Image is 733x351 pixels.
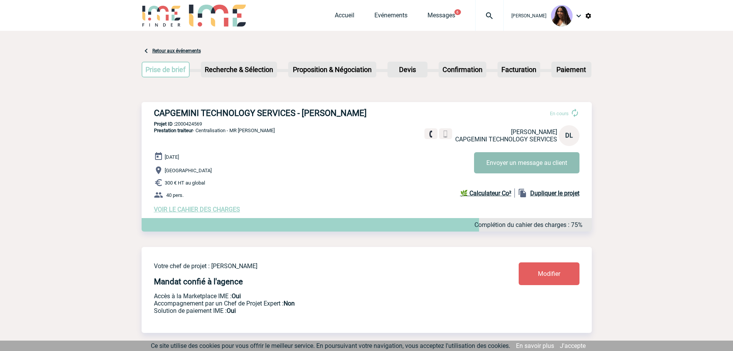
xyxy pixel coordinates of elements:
img: fixe.png [427,131,434,138]
p: Accès à la Marketplace IME : [154,292,473,300]
span: - Centralisation - MR [PERSON_NAME] [154,128,275,133]
span: En cours [550,111,569,116]
span: [PERSON_NAME] [511,13,546,18]
span: DL [565,132,573,139]
b: Dupliquer le projet [530,190,579,197]
a: Messages [427,12,455,22]
p: Devis [388,62,427,77]
a: En savoir plus [516,342,554,349]
b: Oui [227,307,236,314]
p: Recherche & Sélection [202,62,276,77]
span: Ce site utilise des cookies pour vous offrir le meilleur service. En poursuivant votre navigation... [151,342,510,349]
span: Modifier [538,270,560,277]
p: Prestation payante [154,300,473,307]
p: Conformité aux process achat client, Prise en charge de la facturation, Mutualisation de plusieur... [154,307,473,314]
img: portable.png [442,131,449,138]
p: Prise de brief [142,62,189,77]
span: 300 € HT au global [165,180,205,186]
button: 6 [454,9,461,15]
img: IME-Finder [142,5,182,27]
span: [PERSON_NAME] [511,128,557,136]
b: Oui [232,292,241,300]
span: Prestation traiteur [154,128,193,133]
img: 131234-0.jpg [551,5,573,27]
span: [DATE] [165,154,179,160]
a: 🌿 Calculateur Co² [460,188,515,198]
a: Accueil [335,12,354,22]
a: Evénements [374,12,407,22]
a: J'accepte [560,342,586,349]
b: 🌿 Calculateur Co² [460,190,511,197]
p: Confirmation [439,62,486,77]
h3: CAPGEMINI TECHNOLOGY SERVICES - [PERSON_NAME] [154,108,385,118]
p: Proposition & Négociation [289,62,376,77]
p: Paiement [552,62,591,77]
h4: Mandat confié à l'agence [154,277,243,286]
p: Votre chef de projet : [PERSON_NAME] [154,262,473,270]
b: Projet ID : [154,121,175,127]
button: Envoyer un message au client [474,152,579,173]
span: 40 pers. [166,192,184,198]
span: [GEOGRAPHIC_DATA] [165,168,212,173]
p: Facturation [498,62,539,77]
a: Retour aux événements [152,48,201,54]
img: file_copy-black-24dp.png [518,188,527,198]
span: CAPGEMINI TECHNOLOGY SERVICES [455,136,557,143]
p: 2000424569 [142,121,592,127]
a: VOIR LE CAHIER DES CHARGES [154,206,240,213]
b: Non [284,300,295,307]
